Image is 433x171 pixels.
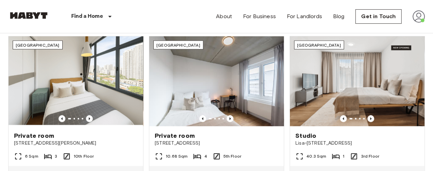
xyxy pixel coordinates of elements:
[204,153,207,159] span: 4
[295,140,419,147] span: Lisa-[STREET_ADDRESS]
[306,153,326,159] span: 40.3 Sqm
[155,132,195,140] span: Private room
[361,153,379,159] span: 3rd Floor
[166,153,188,159] span: 10.68 Sqm
[224,153,241,159] span: 5th Floor
[149,36,284,126] img: Marketing picture of unit DE-04-037-026-03Q
[8,12,49,19] img: Habyt
[155,140,278,147] span: [STREET_ADDRESS]
[290,36,424,126] img: Marketing picture of unit DE-01-491-304-001
[340,115,347,122] button: Previous image
[55,153,57,159] span: 3
[199,115,206,122] button: Previous image
[367,115,374,122] button: Previous image
[355,9,402,24] a: Get in Touch
[295,132,316,140] span: Studio
[287,12,322,21] a: For Landlords
[333,12,345,21] a: Blog
[412,10,425,23] img: avatar
[14,140,138,147] span: [STREET_ADDRESS][PERSON_NAME]
[14,132,54,140] span: Private room
[156,42,200,48] span: [GEOGRAPHIC_DATA]
[71,12,103,21] p: Find a Home
[86,115,93,122] button: Previous image
[227,115,233,122] button: Previous image
[9,36,143,126] img: Marketing picture of unit SG-01-116-001-02
[25,153,38,159] span: 6 Sqm
[216,12,232,21] a: About
[74,153,94,159] span: 10th Floor
[297,42,341,48] span: [GEOGRAPHIC_DATA]
[59,115,65,122] button: Previous image
[16,42,60,48] span: [GEOGRAPHIC_DATA]
[243,12,276,21] a: For Business
[343,153,344,159] span: 1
